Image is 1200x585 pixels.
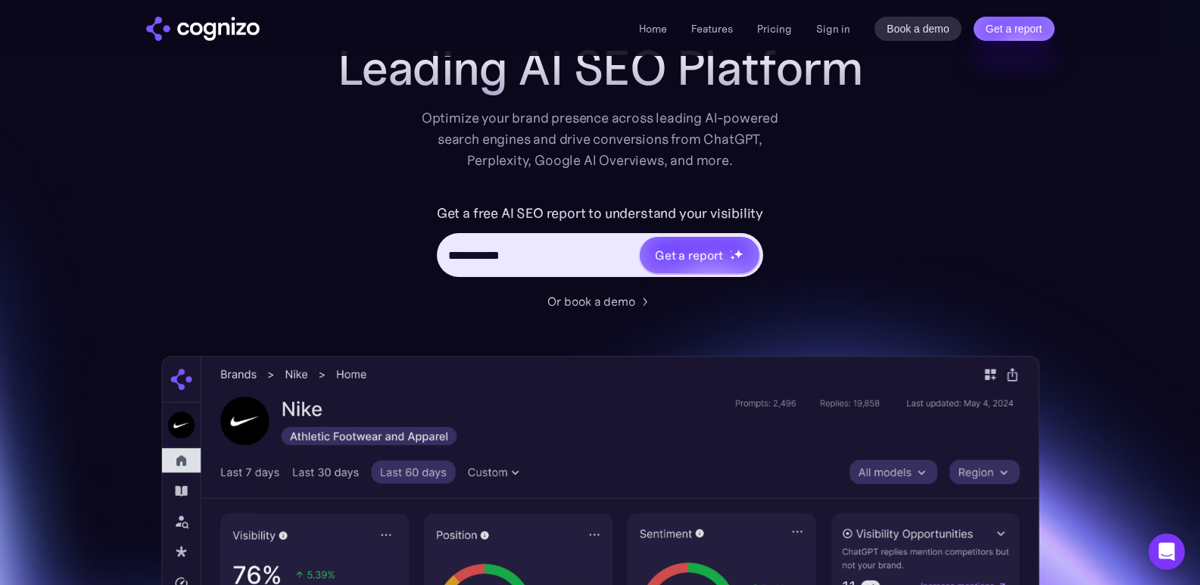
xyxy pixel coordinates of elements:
[874,17,962,41] a: Book a demo
[816,20,850,38] a: Sign in
[638,235,761,275] a: Get a reportstarstarstar
[730,255,735,260] img: star
[730,250,732,252] img: star
[437,201,763,226] label: Get a free AI SEO report to understand your visibility
[146,17,260,41] img: cognizo logo
[757,22,792,36] a: Pricing
[734,249,743,259] img: star
[146,17,260,41] a: home
[639,22,667,36] a: Home
[338,41,863,95] h1: Leading AI SEO Platform
[437,201,763,285] form: Hero URL Input Form
[1149,534,1185,570] div: Open Intercom Messenger
[974,17,1055,41] a: Get a report
[547,292,635,310] div: Or book a demo
[547,292,653,310] a: Or book a demo
[691,22,733,36] a: Features
[655,246,723,264] div: Get a report
[414,107,787,171] div: Optimize your brand presence across leading AI-powered search engines and drive conversions from ...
